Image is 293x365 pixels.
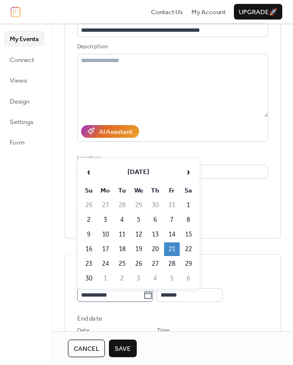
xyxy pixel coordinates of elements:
[81,213,97,227] td: 2
[181,257,196,271] td: 29
[98,228,113,241] td: 10
[114,242,130,256] td: 18
[68,340,105,357] button: Cancel
[10,76,27,86] span: Views
[147,198,163,212] td: 30
[147,257,163,271] td: 27
[114,198,130,212] td: 28
[181,213,196,227] td: 8
[4,93,44,109] a: Design
[114,272,130,285] td: 2
[81,198,97,212] td: 26
[131,184,146,197] th: We
[164,213,180,227] td: 7
[98,162,180,183] th: [DATE]
[81,242,97,256] td: 16
[10,34,39,44] span: My Events
[164,228,180,241] td: 14
[4,114,44,129] a: Settings
[147,184,163,197] th: Th
[164,184,180,197] th: Fr
[109,340,137,357] button: Save
[151,7,183,17] a: Contact Us
[114,228,130,241] td: 11
[10,97,29,107] span: Design
[181,228,196,241] td: 15
[147,213,163,227] td: 6
[181,272,196,285] td: 6
[164,198,180,212] td: 31
[131,228,146,241] td: 12
[81,257,97,271] td: 23
[131,257,146,271] td: 26
[74,344,99,354] span: Cancel
[115,344,131,354] span: Save
[164,242,180,256] td: 21
[4,52,44,67] a: Connect
[98,242,113,256] td: 17
[10,117,33,127] span: Settings
[114,257,130,271] td: 25
[77,326,89,336] span: Date
[131,272,146,285] td: 3
[81,125,139,138] button: AI Assistant
[99,127,132,137] div: AI Assistant
[98,257,113,271] td: 24
[77,42,266,52] div: Description
[4,72,44,88] a: Views
[4,31,44,46] a: My Events
[234,4,282,20] button: Upgrade🚀
[164,272,180,285] td: 5
[81,272,97,285] td: 30
[181,184,196,197] th: Sa
[131,198,146,212] td: 29
[98,272,113,285] td: 1
[164,257,180,271] td: 28
[114,213,130,227] td: 4
[239,7,277,17] span: Upgrade 🚀
[11,6,21,17] img: logo
[181,162,196,182] span: ›
[181,198,196,212] td: 1
[114,184,130,197] th: Tu
[98,198,113,212] td: 27
[81,184,97,197] th: Su
[157,326,169,336] span: Time
[147,242,163,256] td: 20
[4,134,44,150] a: Form
[10,138,25,148] span: Form
[147,228,163,241] td: 13
[81,228,97,241] td: 9
[77,314,102,323] div: End date
[191,7,226,17] a: My Account
[98,184,113,197] th: Mo
[131,242,146,256] td: 19
[131,213,146,227] td: 5
[98,213,113,227] td: 3
[147,272,163,285] td: 4
[181,242,196,256] td: 22
[10,55,34,65] span: Connect
[82,162,96,182] span: ‹
[77,153,266,163] div: Location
